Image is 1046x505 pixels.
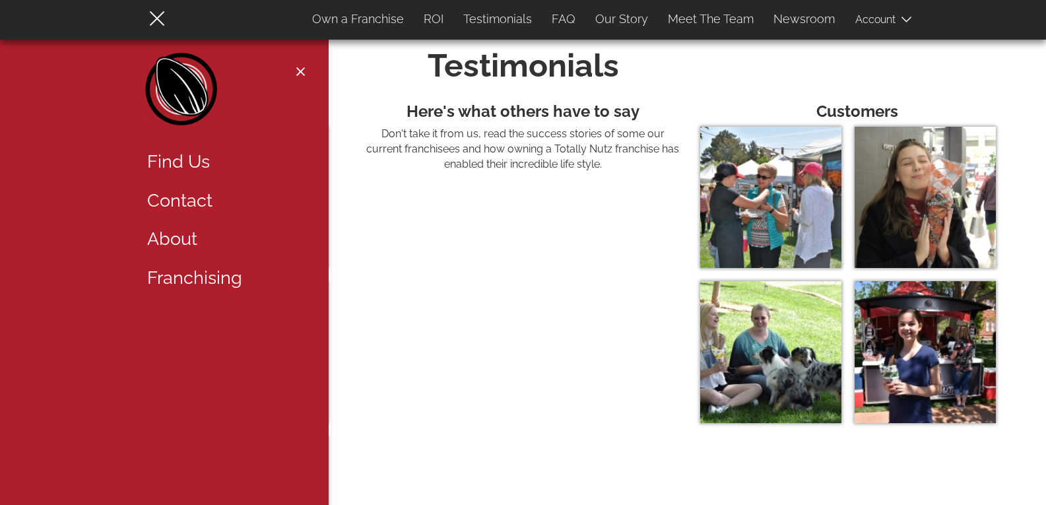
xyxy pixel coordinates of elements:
a: ROI [414,5,453,33]
a: Find Us [137,143,309,182]
p: Don't take it from us, read the success stories of some our current franchisees and how owning a ... [366,127,680,172]
a: FAQ [542,5,585,33]
a: Our Story [585,5,658,33]
a: Contact [137,182,309,220]
img: Tiffany holding a polybag of cinnamon roasted nuts [855,127,996,268]
a: Home [144,53,220,132]
a: About [137,220,309,259]
a: Newsroom [764,5,845,33]
img: Hilary and friend with two dogs [700,281,841,422]
h3: Here's what others have to say [366,103,680,120]
h3: Customers [700,103,1014,120]
a: Testimonials [453,5,542,33]
a: Own a Franchise [302,5,414,33]
img: Abby in front of a Totally Nutz kiosk [855,281,996,422]
img: Sharon with Totally Nutz team members [700,127,841,268]
a: Meet The Team [658,5,764,33]
h1: Testimonials [32,48,1014,83]
a: Franchising [137,259,309,298]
